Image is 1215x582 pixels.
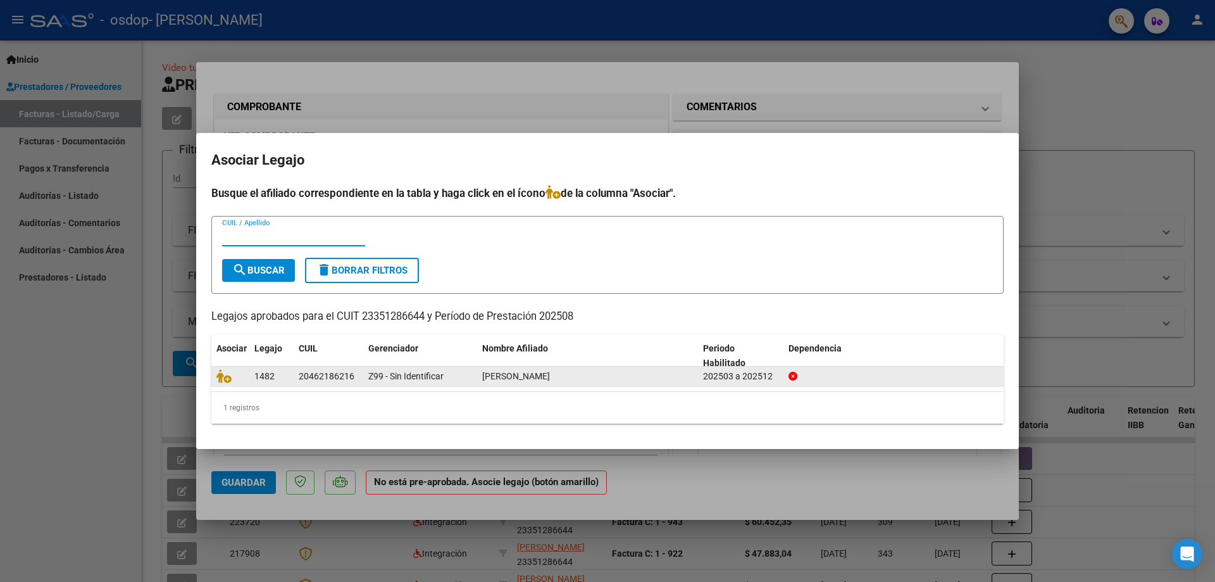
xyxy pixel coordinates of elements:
button: Borrar Filtros [305,258,419,283]
span: Legajo [254,343,282,353]
div: 20462186216 [299,369,354,384]
datatable-header-cell: Nombre Afiliado [477,335,698,377]
span: Asociar [216,343,247,353]
div: 1 registros [211,392,1004,424]
h2: Asociar Legajo [211,148,1004,172]
datatable-header-cell: Periodo Habilitado [698,335,783,377]
datatable-header-cell: Gerenciador [363,335,477,377]
datatable-header-cell: Dependencia [783,335,1004,377]
span: PANDOLFI AUGUSTO [482,371,550,381]
span: Periodo Habilitado [703,343,745,368]
mat-icon: search [232,262,247,277]
span: Z99 - Sin Identificar [368,371,444,381]
h4: Busque el afiliado correspondiente en la tabla y haga click en el ícono de la columna "Asociar". [211,185,1004,201]
span: Buscar [232,265,285,276]
span: Gerenciador [368,343,418,353]
datatable-header-cell: Legajo [249,335,294,377]
datatable-header-cell: CUIL [294,335,363,377]
div: Open Intercom Messenger [1172,539,1202,569]
span: 1482 [254,371,275,381]
span: Nombre Afiliado [482,343,548,353]
mat-icon: delete [316,262,332,277]
span: CUIL [299,343,318,353]
button: Buscar [222,259,295,282]
p: Legajos aprobados para el CUIT 23351286644 y Período de Prestación 202508 [211,309,1004,325]
span: Borrar Filtros [316,265,408,276]
div: 202503 a 202512 [703,369,778,384]
span: Dependencia [788,343,842,353]
datatable-header-cell: Asociar [211,335,249,377]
